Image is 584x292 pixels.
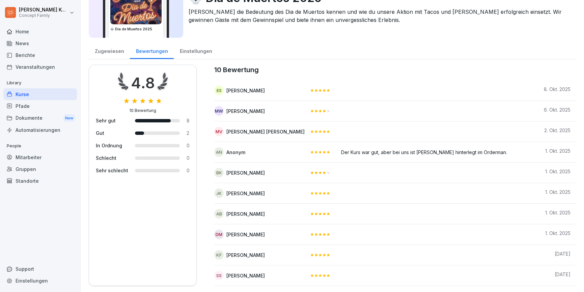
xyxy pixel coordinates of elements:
[3,263,77,275] div: Support
[3,112,77,124] div: Dokumente
[3,37,77,49] a: News
[3,26,77,37] a: Home
[3,88,77,100] a: Kurse
[226,108,265,115] div: [PERSON_NAME]
[96,117,128,124] div: Sehr gut
[129,108,156,114] div: 10 Bewertung
[214,250,224,260] div: KF
[538,245,576,265] td: [DATE]
[538,101,576,121] td: 6. Okt. 2025
[538,265,576,286] td: [DATE]
[96,142,128,149] div: In Ordnung
[189,8,571,24] p: [PERSON_NAME] die Bedeutung des Dia de Muertos kennen und wie du unsere Aktion mit Tacos und [PER...
[226,252,265,259] div: [PERSON_NAME]
[226,272,265,279] div: [PERSON_NAME]
[19,7,68,13] p: [PERSON_NAME] Komarov
[130,42,174,59] a: Bewertungen
[226,169,265,176] div: [PERSON_NAME]
[187,142,190,149] div: 0
[3,124,77,136] a: Automatisierungen
[214,86,224,95] div: ES
[187,129,190,137] div: 2
[214,271,224,280] div: SS
[214,147,224,157] div: An
[538,183,576,204] td: 1. Okt. 2025
[3,151,77,163] a: Mitarbeiter
[226,87,265,94] div: [PERSON_NAME]
[214,168,224,177] div: BK
[538,80,576,101] td: 8. Okt. 2025
[96,129,128,137] div: Gut
[187,117,190,124] div: 8
[131,72,155,94] div: 4.8
[187,154,190,162] div: 0
[96,167,128,174] div: Sehr schlecht
[538,142,576,163] td: 1. Okt. 2025
[3,100,77,112] a: Pfade
[226,190,265,197] div: [PERSON_NAME]
[3,175,77,187] a: Standorte
[538,224,576,245] td: 1. Okt. 2025
[538,121,576,142] td: 2. Okt. 2025
[226,210,265,217] div: [PERSON_NAME]
[341,147,533,156] div: Der Kurs war gut, aber bei uns ist [PERSON_NAME] hinterlegt im Orderman.
[226,149,245,156] div: Anonym
[214,127,224,136] div: MV
[3,112,77,124] a: DokumenteNew
[214,106,224,116] div: MW
[3,78,77,88] p: Library
[96,154,128,162] div: Schlecht
[214,209,224,218] div: AB
[538,204,576,224] td: 1. Okt. 2025
[214,188,224,198] div: JK
[3,61,77,73] a: Veranstaltungen
[3,275,77,287] a: Einstellungen
[19,13,68,18] p: Concept Family
[3,163,77,175] a: Gruppen
[3,141,77,151] p: People
[214,65,576,75] caption: 10 Bewertung
[3,49,77,61] a: Berichte
[226,128,305,135] div: [PERSON_NAME] [PERSON_NAME]
[214,230,224,239] div: DM
[89,42,130,59] a: Zugewiesen
[174,42,218,59] a: Einstellungen
[226,231,265,238] div: [PERSON_NAME]
[538,163,576,183] td: 1. Okt. 2025
[110,27,162,32] h3: 💀 Dia de Muertos 2025
[187,167,190,174] div: 0
[63,114,75,122] div: New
